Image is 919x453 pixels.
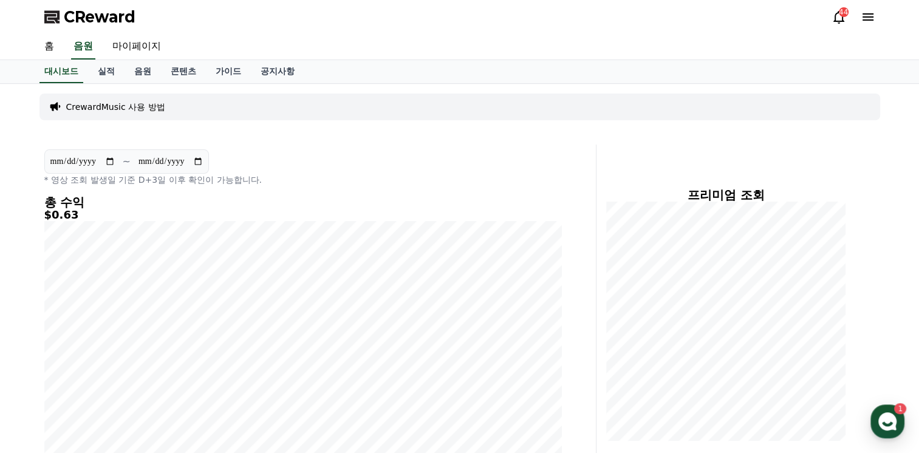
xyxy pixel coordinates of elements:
[839,7,849,17] div: 44
[64,7,135,27] span: CReward
[111,371,126,381] span: 대화
[88,60,125,83] a: 실적
[66,101,165,113] a: CrewardMusic 사용 방법
[123,154,131,169] p: ~
[103,34,171,60] a: 마이페이지
[123,352,128,361] span: 1
[35,34,64,60] a: 홈
[44,174,562,186] p: * 영상 조회 발생일 기준 D+3일 이후 확인이 가능합니다.
[39,60,83,83] a: 대시보드
[38,370,46,380] span: 홈
[44,7,135,27] a: CReward
[188,370,202,380] span: 설정
[606,188,846,202] h4: 프리미엄 조회
[44,196,562,209] h4: 총 수익
[80,352,157,383] a: 1대화
[71,34,95,60] a: 음원
[161,60,206,83] a: 콘텐츠
[44,209,562,221] h5: $0.63
[206,60,251,83] a: 가이드
[4,352,80,383] a: 홈
[157,352,233,383] a: 설정
[832,10,846,24] a: 44
[251,60,304,83] a: 공지사항
[125,60,161,83] a: 음원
